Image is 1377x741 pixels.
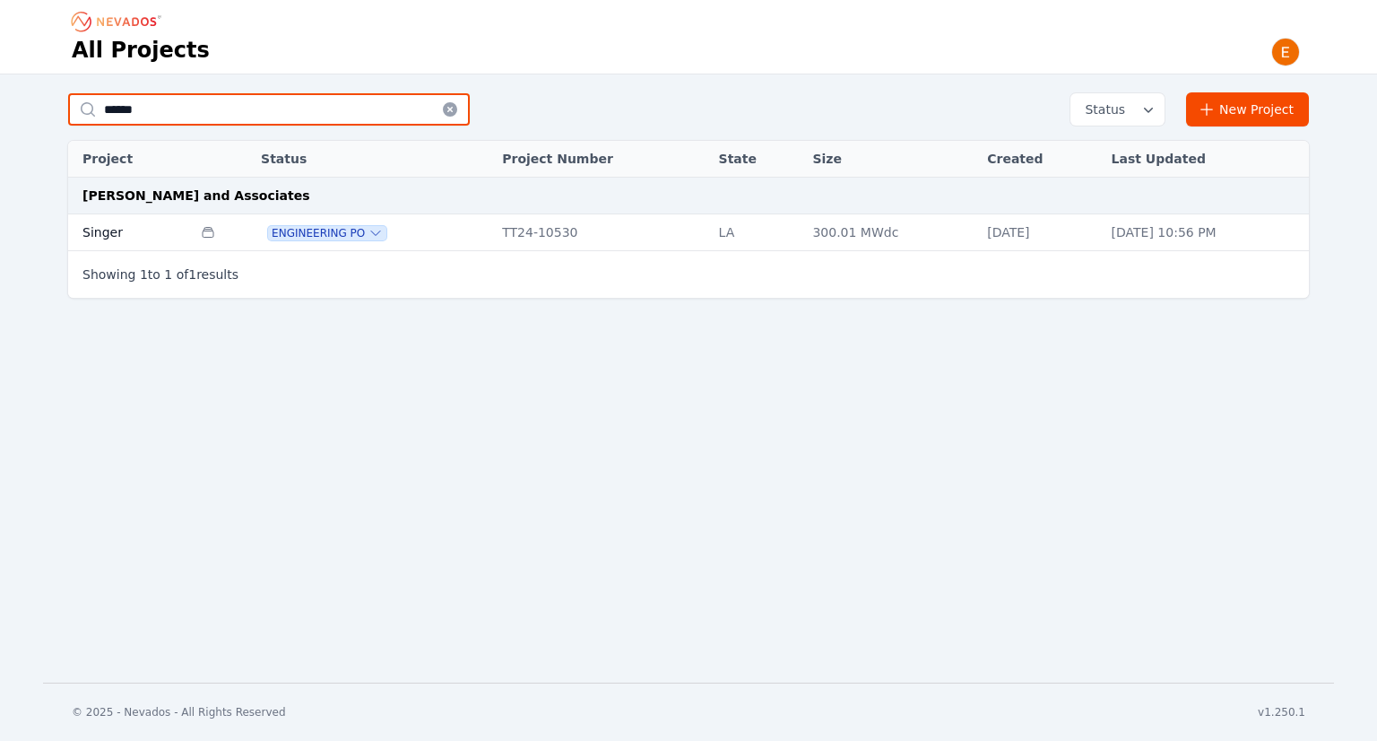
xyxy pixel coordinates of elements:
span: 1 [140,267,148,282]
td: 300.01 MWdc [803,214,978,251]
p: Showing to of results [82,266,238,283]
span: 1 [188,267,196,282]
div: v1.250.1 [1258,705,1305,719]
th: Status [252,141,493,178]
th: Last Updated [1103,141,1309,178]
button: Status [1070,93,1165,126]
h1: All Projects [72,36,210,65]
th: Project Number [493,141,709,178]
a: New Project [1186,92,1309,126]
th: Size [803,141,978,178]
td: [DATE] [978,214,1102,251]
td: Singer [68,214,192,251]
div: © 2025 - Nevados - All Rights Reserved [72,705,286,719]
td: [DATE] 10:56 PM [1103,214,1309,251]
span: Status [1078,100,1125,118]
td: TT24-10530 [493,214,709,251]
tr: SingerEngineering POTT24-10530LA300.01 MWdc[DATE][DATE] 10:56 PM [68,214,1309,251]
th: State [710,141,804,178]
th: Created [978,141,1102,178]
button: Engineering PO [268,226,386,240]
span: 1 [164,267,172,282]
th: Project [68,141,192,178]
nav: Breadcrumb [72,7,167,36]
td: [PERSON_NAME] and Associates [68,178,1309,214]
td: LA [710,214,804,251]
img: Emily Walker [1271,38,1300,66]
